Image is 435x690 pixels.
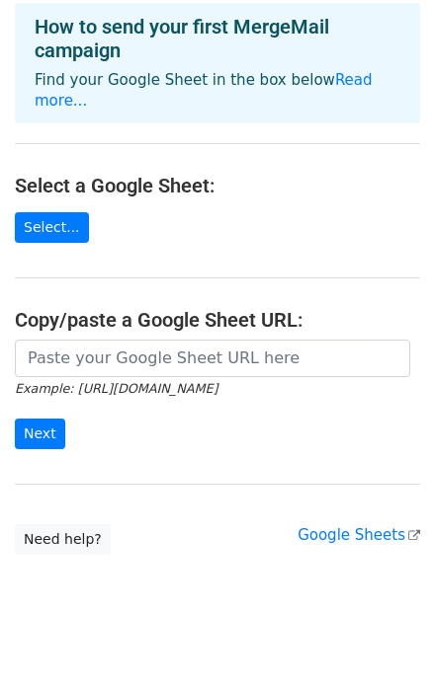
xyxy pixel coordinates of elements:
[15,419,65,449] input: Next
[35,71,373,110] a: Read more...
[15,308,420,332] h4: Copy/paste a Google Sheet URL:
[15,174,420,197] h4: Select a Google Sheet:
[15,524,111,555] a: Need help?
[336,595,435,690] iframe: Chat Widget
[35,70,400,112] p: Find your Google Sheet in the box below
[35,15,400,62] h4: How to send your first MergeMail campaign
[15,340,410,377] input: Paste your Google Sheet URL here
[15,381,217,396] small: Example: [URL][DOMAIN_NAME]
[298,526,420,544] a: Google Sheets
[15,212,89,243] a: Select...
